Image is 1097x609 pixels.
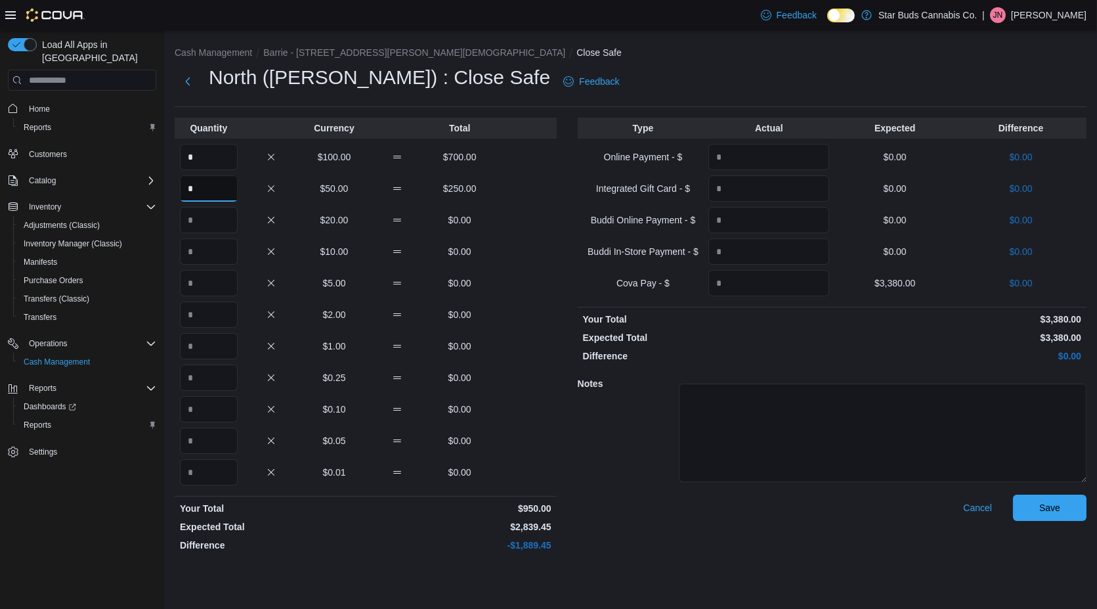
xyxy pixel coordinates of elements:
[24,294,89,304] span: Transfers (Classic)
[958,495,997,521] button: Cancel
[583,182,704,195] p: Integrated Gift Card - $
[834,350,1081,363] p: $0.00
[3,198,161,216] button: Inventory
[827,9,855,22] input: Dark Mode
[180,270,238,296] input: Quantity
[18,309,156,325] span: Transfers
[18,236,127,252] a: Inventory Manager (Classic)
[24,220,100,231] span: Adjustments (Classic)
[24,357,90,367] span: Cash Management
[18,399,81,415] a: Dashboards
[175,46,1086,62] nav: An example of EuiBreadcrumbs
[960,277,1081,290] p: $0.00
[3,99,161,118] button: Home
[18,120,56,135] a: Reports
[305,122,363,135] p: Currency
[708,207,829,233] input: Quantity
[431,466,488,479] p: $0.00
[24,147,72,162] a: Customers
[583,313,830,326] p: Your Total
[29,383,56,394] span: Reports
[24,420,51,430] span: Reports
[263,47,565,58] button: Barrie - [STREET_ADDRESS][PERSON_NAME][DEMOGRAPHIC_DATA]
[583,150,704,164] p: Online Payment - $
[24,122,51,133] span: Reports
[29,202,61,212] span: Inventory
[756,2,822,28] a: Feedback
[431,277,488,290] p: $0.00
[24,257,57,267] span: Manifests
[18,354,95,370] a: Cash Management
[305,466,363,479] p: $0.01
[13,397,161,416] a: Dashboards
[18,120,156,135] span: Reports
[18,291,156,307] span: Transfers (Classic)
[180,396,238,422] input: Quantity
[3,145,161,164] button: Customers
[960,122,1081,135] p: Difference
[305,308,363,321] p: $2.00
[777,9,817,22] span: Feedback
[834,277,955,290] p: $3,380.00
[180,539,363,552] p: Difference
[18,217,105,233] a: Adjustments (Classic)
[583,214,704,227] p: Buddi Online Payment - $
[180,428,238,454] input: Quantity
[431,403,488,416] p: $0.00
[305,150,363,164] p: $100.00
[24,444,62,460] a: Settings
[878,7,977,23] p: Star Buds Cannabis Co.
[834,150,955,164] p: $0.00
[3,171,161,190] button: Catalog
[960,245,1081,258] p: $0.00
[24,336,73,351] button: Operations
[431,340,488,353] p: $0.00
[834,331,1081,344] p: $3,380.00
[431,245,488,258] p: $0.00
[431,434,488,447] p: $0.00
[18,417,56,433] a: Reports
[24,199,66,215] button: Inventory
[13,308,161,327] button: Transfers
[982,7,985,23] p: |
[3,379,161,397] button: Reports
[708,238,829,265] input: Quantity
[175,68,201,95] button: Next
[29,447,57,457] span: Settings
[18,254,62,270] a: Manifests
[180,502,363,515] p: Your Total
[24,275,83,286] span: Purchase Orders
[18,273,89,288] a: Purchase Orders
[180,365,238,391] input: Quantity
[305,214,363,227] p: $20.00
[305,182,363,195] p: $50.00
[180,144,238,170] input: Quantity
[960,182,1081,195] p: $0.00
[583,350,830,363] p: Difference
[305,371,363,384] p: $0.25
[834,245,955,258] p: $0.00
[24,312,56,323] span: Transfers
[24,380,62,396] button: Reports
[305,403,363,416] p: $0.10
[834,214,955,227] p: $0.00
[24,238,122,249] span: Inventory Manager (Classic)
[578,371,676,397] h5: Notes
[579,75,619,88] span: Feedback
[18,354,156,370] span: Cash Management
[209,64,550,91] h1: North ([PERSON_NAME]) : Close Safe
[576,47,621,58] button: Close Safe
[431,182,488,195] p: $250.00
[827,22,828,23] span: Dark Mode
[708,175,829,202] input: Quantity
[26,9,85,22] img: Cova
[180,459,238,485] input: Quantity
[960,150,1081,164] p: $0.00
[305,340,363,353] p: $1.00
[558,68,624,95] a: Feedback
[834,313,1081,326] p: $3,380.00
[431,150,488,164] p: $700.00
[24,173,61,189] button: Catalog
[24,199,156,215] span: Inventory
[18,291,95,307] a: Transfers (Classic)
